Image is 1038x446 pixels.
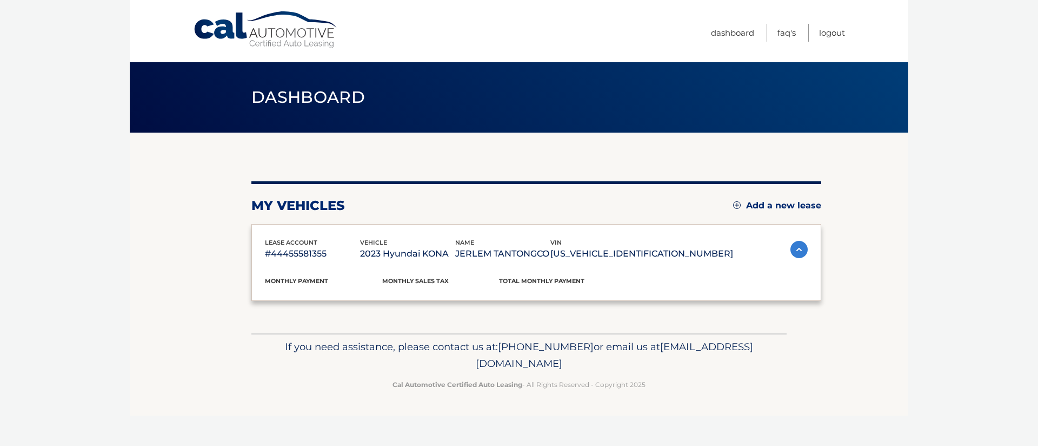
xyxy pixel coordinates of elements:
[733,201,741,209] img: add.svg
[258,338,780,373] p: If you need assistance, please contact us at: or email us at
[382,285,500,300] p: $0.00
[251,198,345,214] h2: my vehicles
[733,200,821,211] a: Add a new lease
[499,285,616,300] p: $390.00
[193,11,339,49] a: Cal Automotive
[265,239,317,246] span: lease account
[258,379,780,390] p: - All Rights Reserved - Copyright 2025
[360,239,387,246] span: vehicle
[265,285,382,300] p: $390.00
[550,246,733,261] p: [US_VEHICLE_IDENTIFICATION_NUMBER]
[550,239,562,246] span: vin
[360,246,455,261] p: 2023 Hyundai KONA
[455,246,550,261] p: JERLEM TANTONGCO
[777,24,796,42] a: FAQ's
[265,246,360,261] p: #44455581355
[265,277,328,285] span: Monthly Payment
[251,87,365,107] span: Dashboard
[711,24,754,42] a: Dashboard
[498,340,594,353] span: [PHONE_NUMBER]
[382,277,449,285] span: Monthly sales Tax
[392,381,522,389] strong: Cal Automotive Certified Auto Leasing
[455,239,474,246] span: name
[790,241,808,258] img: accordion-active.svg
[819,24,845,42] a: Logout
[499,277,584,285] span: Total Monthly Payment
